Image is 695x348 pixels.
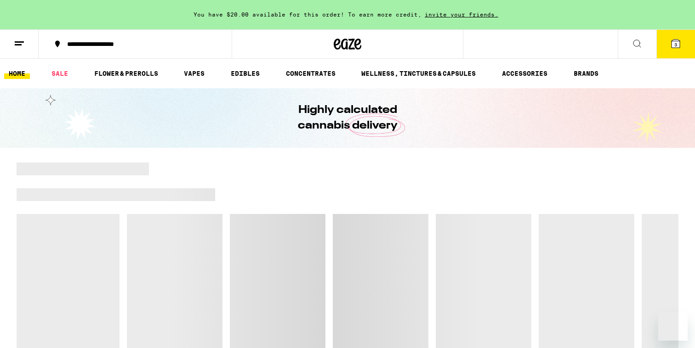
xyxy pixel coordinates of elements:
span: invite your friends. [422,11,501,17]
a: EDIBLES [226,68,264,79]
a: SALE [47,68,73,79]
a: BRANDS [569,68,603,79]
a: HOME [4,68,30,79]
a: VAPES [179,68,209,79]
a: CONCENTRATES [281,68,340,79]
span: You have $20.00 available for this order! To earn more credit, [194,11,422,17]
a: WELLNESS, TINCTURES & CAPSULES [357,68,480,79]
a: ACCESSORIES [497,68,552,79]
h1: Highly calculated cannabis delivery [272,102,423,134]
a: FLOWER & PREROLLS [90,68,163,79]
iframe: Button to launch messaging window [658,311,688,341]
button: 3 [656,30,695,58]
span: 3 [674,42,677,47]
